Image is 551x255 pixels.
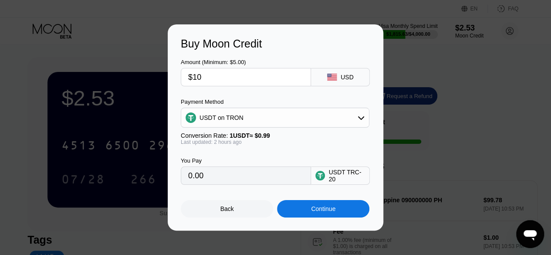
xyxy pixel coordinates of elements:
[220,205,234,212] div: Back
[230,132,270,139] span: 1 USDT ≈ $0.99
[181,59,311,65] div: Amount (Minimum: $5.00)
[328,169,365,183] div: USDT TRC-20
[516,220,544,248] iframe: Button to launch messaging window
[188,68,304,86] input: $0.00
[311,205,335,212] div: Continue
[181,99,369,105] div: Payment Method
[181,109,369,126] div: USDT on TRON
[181,139,369,145] div: Last updated: 2 hours ago
[341,74,354,81] div: USD
[181,132,369,139] div: Conversion Rate:
[181,37,370,50] div: Buy Moon Credit
[277,200,369,218] div: Continue
[181,157,311,164] div: You Pay
[199,114,243,121] div: USDT on TRON
[181,200,273,218] div: Back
